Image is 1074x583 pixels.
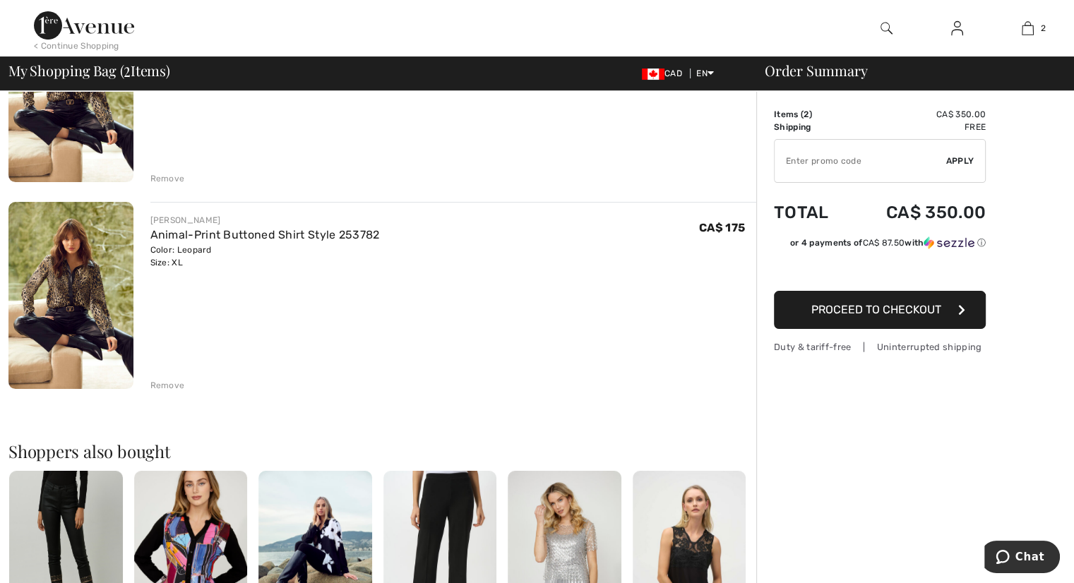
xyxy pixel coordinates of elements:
div: Remove [150,172,185,185]
div: Remove [150,379,185,392]
td: Items ( ) [774,108,849,121]
span: Apply [946,155,974,167]
div: Duty & tariff-free | Uninterrupted shipping [774,340,986,354]
span: EN [696,68,714,78]
span: 2 [1041,22,1046,35]
span: My Shopping Bag ( Items) [8,64,170,78]
div: or 4 payments of with [790,236,986,249]
img: search the website [881,20,893,37]
a: Animal-Print Buttoned Shirt Style 253782 [150,228,380,241]
img: My Info [951,20,963,37]
div: [PERSON_NAME] [150,214,380,227]
td: Total [774,188,849,236]
div: Order Summary [748,64,1066,78]
span: CAD [642,68,688,78]
span: 2 [124,60,131,78]
img: Animal-Print Buttoned Shirt Style 253782 [8,202,133,389]
button: Proceed to Checkout [774,291,986,329]
td: Shipping [774,121,849,133]
span: CA$ 175 [699,221,745,234]
div: or 4 payments ofCA$ 87.50withSezzle Click to learn more about Sezzle [774,236,986,254]
td: CA$ 350.00 [849,188,986,236]
input: Promo code [775,140,946,182]
iframe: PayPal-paypal [774,254,986,286]
h2: Shoppers also bought [8,443,756,459]
span: 2 [804,109,809,119]
span: CA$ 87.50 [862,238,905,248]
a: Sign In [940,20,974,37]
img: 1ère Avenue [34,11,134,40]
td: CA$ 350.00 [849,108,986,121]
span: Proceed to Checkout [811,303,941,316]
iframe: Opens a widget where you can chat to one of our agents [984,541,1060,576]
div: < Continue Shopping [34,40,119,52]
td: Free [849,121,986,133]
img: Canadian Dollar [642,68,664,80]
a: 2 [993,20,1062,37]
img: Sezzle [924,236,974,249]
div: Color: Leopard Size: XL [150,244,380,269]
img: My Bag [1022,20,1034,37]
